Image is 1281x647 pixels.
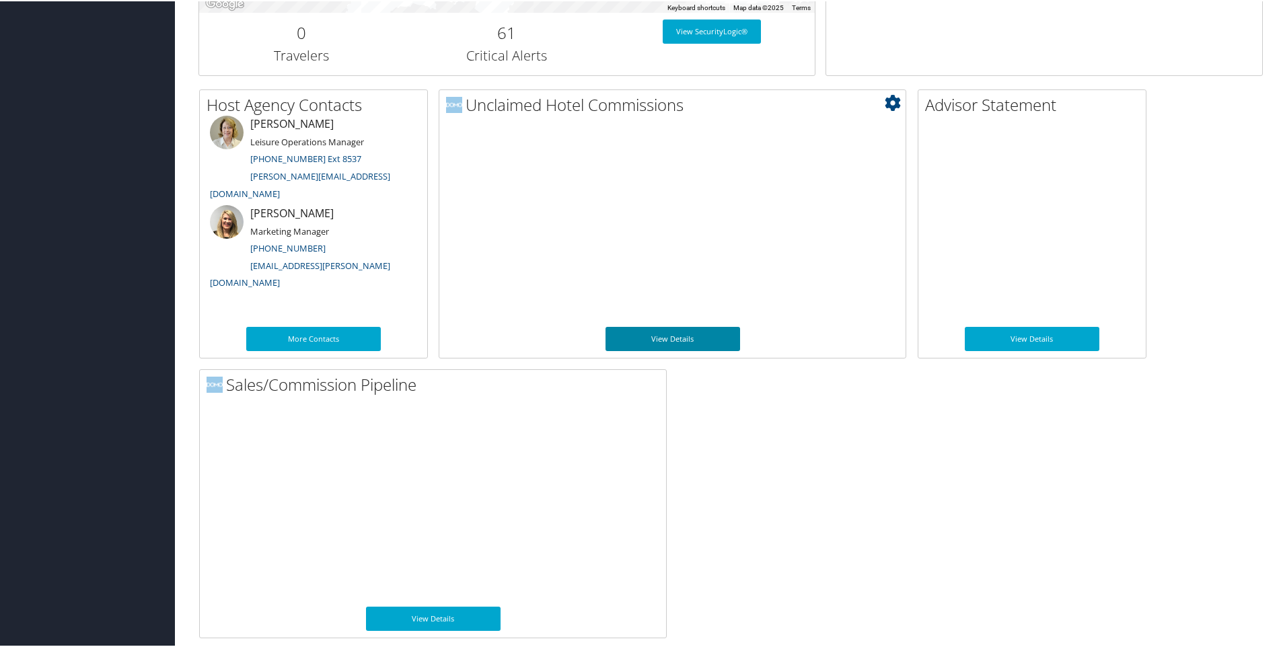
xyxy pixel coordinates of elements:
a: Terms (opens in new tab) [792,3,811,10]
h2: 61 [414,20,599,43]
li: [PERSON_NAME] [203,204,424,293]
img: domo-logo.png [446,96,462,112]
h2: Advisor Statement [925,92,1146,115]
h2: Sales/Commission Pipeline [207,372,666,395]
a: View SecurityLogic® [663,18,761,42]
small: Marketing Manager [250,224,329,236]
h2: Host Agency Contacts [207,92,427,115]
a: View Details [366,605,501,630]
a: More Contacts [246,326,381,350]
h2: 0 [209,20,394,43]
a: [PERSON_NAME][EMAIL_ADDRESS][DOMAIN_NAME] [210,169,390,198]
img: domo-logo.png [207,375,223,391]
a: View Details [606,326,740,350]
img: ali-moffitt.jpg [210,204,244,237]
button: Keyboard shortcuts [667,2,725,11]
a: [PHONE_NUMBER] [250,241,326,253]
a: [PHONE_NUMBER] Ext 8537 [250,151,361,163]
a: [EMAIL_ADDRESS][PERSON_NAME][DOMAIN_NAME] [210,258,390,288]
small: Leisure Operations Manager [250,135,364,147]
h3: Critical Alerts [414,45,599,64]
h3: Travelers [209,45,394,64]
li: [PERSON_NAME] [203,114,424,204]
h2: Unclaimed Hotel Commissions [446,92,906,115]
img: meredith-price.jpg [210,114,244,148]
a: View Details [965,326,1099,350]
span: Map data ©2025 [733,3,784,10]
